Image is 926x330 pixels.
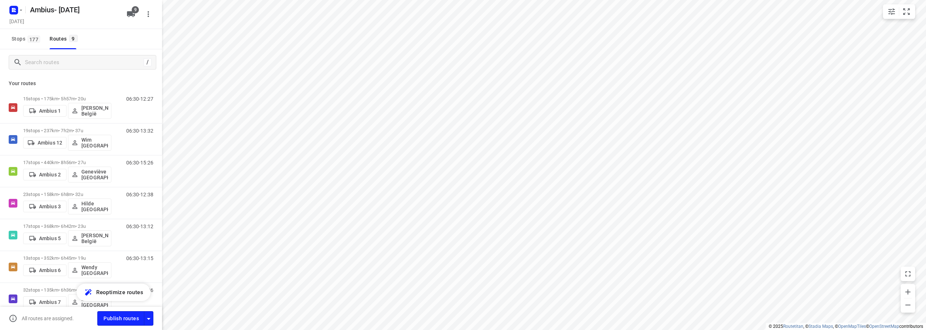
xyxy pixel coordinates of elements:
p: All routes are assigned. [22,316,74,321]
div: Driver app settings [144,314,153,323]
button: Wim [GEOGRAPHIC_DATA] [68,135,111,151]
button: Ambius 3 [23,201,67,212]
span: 177 [27,35,40,43]
p: Hilde [GEOGRAPHIC_DATA] [81,201,108,212]
button: Ambius 2 [23,169,67,180]
a: OpenStreetMap [869,324,899,329]
button: Wendy [GEOGRAPHIC_DATA] [68,262,111,278]
div: Routes [50,34,80,43]
a: Stadia Maps [808,324,833,329]
p: 06:30-15:26 [126,160,153,166]
h5: Rename [27,4,121,16]
button: Ambius 7 [23,296,67,308]
p: [PERSON_NAME] België [81,105,108,117]
div: / [144,58,152,66]
a: OpenMapTiles [838,324,866,329]
span: 9 [132,6,139,13]
p: 06:30-13:15 [126,255,153,261]
button: Hilde [GEOGRAPHIC_DATA] [68,199,111,214]
p: 19 stops • 237km • 7h2m • 37u [23,128,111,133]
button: Reoptimize routes [77,284,150,301]
p: 17 stops • 440km • 8h56m • 27u [23,160,111,165]
a: Routetitan [783,324,803,329]
p: Your routes [9,80,153,87]
button: Fit zoom [899,4,914,19]
button: Ambius 1 [23,105,67,117]
p: 15 stops • 175km • 5h57m • 20u [23,96,111,101]
li: © 2025 , © , © © contributors [769,324,923,329]
p: 06:30-12:38 [126,192,153,197]
input: Search routes [25,57,144,68]
p: 13 stops • 352km • 6h45m • 19u [23,255,111,261]
button: [PERSON_NAME] België [68,103,111,119]
p: Geneviève [GEOGRAPHIC_DATA] [81,169,108,180]
p: Ambius 3 [39,204,61,209]
p: Ambius 5 [39,235,61,241]
p: Ambius 6 [39,267,61,273]
p: 06:30-13:32 [126,128,153,134]
div: small contained button group [883,4,915,19]
button: Map settings [884,4,899,19]
button: Ambius 5 [23,233,67,244]
button: Geneviève [GEOGRAPHIC_DATA] [68,167,111,183]
span: Publish routes [103,314,139,323]
p: 17 stops • 368km • 6h42m • 23u [23,224,111,229]
span: 9 [69,35,78,42]
p: 06:30-12:27 [126,96,153,102]
p: Wim [GEOGRAPHIC_DATA] [81,137,108,149]
p: Ambius 7 [39,299,61,305]
button: Ambius 12 [23,137,67,149]
button: Ambius 6 [23,264,67,276]
p: Manuella [GEOGRAPHIC_DATA] [81,296,108,308]
p: 23 stops • 158km • 6h8m • 32u [23,192,111,197]
p: 06:30-13:12 [126,224,153,229]
span: Stops [12,34,42,43]
p: Ambius 2 [39,172,61,177]
button: Manuella [GEOGRAPHIC_DATA] [68,294,111,310]
p: 32 stops • 135km • 6h36m • 52u [23,287,111,293]
button: 9 [124,7,138,21]
button: Publish routes [97,311,144,325]
p: Ambius 1 [39,108,61,114]
p: Wendy [GEOGRAPHIC_DATA] [81,264,108,276]
button: More [141,7,156,21]
button: [PERSON_NAME] België [68,230,111,246]
p: Ambius 12 [38,140,62,146]
h5: Project date [7,17,27,25]
p: [PERSON_NAME] België [81,233,108,244]
span: Reoptimize routes [96,288,143,297]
